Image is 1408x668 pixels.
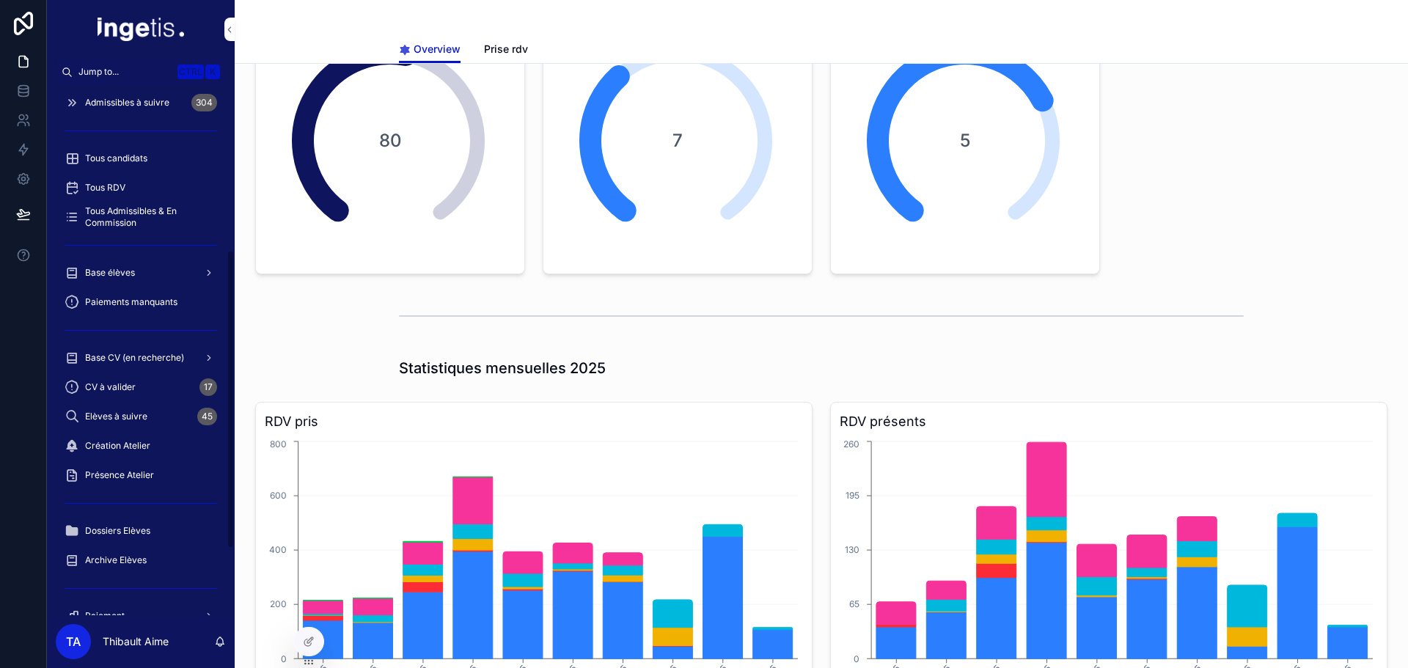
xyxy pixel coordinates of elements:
div: 17 [199,378,217,396]
span: Tous RDV [85,182,125,194]
span: Base élèves [85,267,135,279]
a: Overview [399,36,461,64]
a: Présence Atelier [56,462,226,488]
span: Ctrl [177,65,204,79]
h3: RDV pris [265,411,803,432]
span: Création Atelier [85,440,150,452]
div: 45 [197,408,217,425]
span: 80 [340,129,440,153]
a: Prise rdv [484,36,528,65]
h3: RDV présents [840,411,1378,432]
tspan: 200 [270,598,287,609]
tspan: 65 [849,598,859,609]
a: Paiements manquants [56,289,226,315]
tspan: 400 [269,544,287,555]
span: K [207,66,219,78]
span: Overview [414,42,461,56]
a: Tous Admissibles & En Commission [56,204,226,230]
span: 5 [915,129,1015,153]
img: App logo [98,18,184,41]
span: TA [66,633,81,650]
a: Paiement [56,603,226,629]
a: Archive Elèves [56,547,226,573]
span: Archive Elèves [85,554,147,566]
tspan: 260 [843,438,859,449]
h1: Statistiques mensuelles 2025 [399,358,606,378]
span: Admissibles à suivre [85,97,169,109]
span: Présence Atelier [85,469,154,481]
div: 304 [191,94,217,111]
span: Elèves à suivre [85,411,147,422]
a: Admissibles à suivre304 [56,89,226,116]
a: Base CV (en recherche) [56,345,226,371]
span: Base CV (en recherche) [85,352,184,364]
button: Jump to...CtrlK [56,59,226,85]
span: Prise rdv [484,42,528,56]
span: Dossiers Elèves [85,525,150,537]
a: Base élèves [56,260,226,286]
tspan: 0 [854,653,859,664]
span: Paiement [85,610,125,622]
tspan: 800 [270,438,287,449]
span: Jump to... [78,66,172,78]
tspan: 0 [281,653,287,664]
a: CV à valider17 [56,374,226,400]
a: Création Atelier [56,433,226,459]
div: scrollable content [47,85,235,615]
p: Thibault Aime [103,634,169,649]
a: Dossiers Elèves [56,518,226,544]
span: Tous candidats [85,153,147,164]
a: Elèves à suivre45 [56,403,226,430]
tspan: 130 [845,544,859,555]
a: Tous candidats [56,145,226,172]
a: Tous RDV [56,175,226,201]
span: Paiements manquants [85,296,177,308]
tspan: 600 [270,490,287,501]
span: 7 [628,129,727,153]
tspan: 195 [846,490,859,501]
span: CV à valider [85,381,136,393]
span: Tous Admissibles & En Commission [85,205,211,229]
